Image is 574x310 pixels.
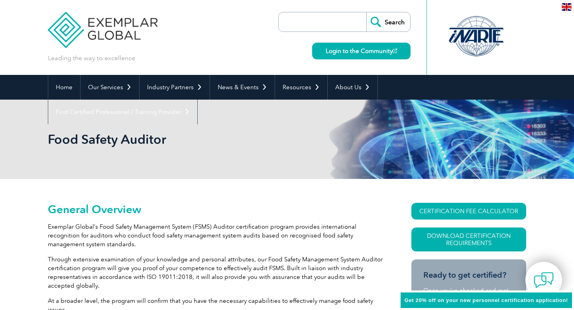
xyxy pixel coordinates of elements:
[48,131,354,147] h1: Food Safety Auditor
[393,49,397,53] img: open_square.png
[312,43,411,59] a: Login to the Community
[405,297,568,303] span: Get 20% off on your new personnel certification application!
[48,222,383,249] p: Exemplar Global’s Food Safety Management System (FSMS) Auditor certification program provides int...
[48,75,80,100] a: Home
[48,54,135,63] p: Leading the way to excellence
[48,100,197,124] a: Find Certified Professional / Training Provider
[534,270,554,290] img: contact-chat.png
[562,3,572,11] img: en
[48,255,383,290] p: Through extensive examination of your knowledge and personal attributes, our Food Safety Manageme...
[210,75,275,100] a: News & Events
[423,270,514,280] h3: Ready to get certified?
[81,75,139,100] a: Our Services
[328,75,377,100] a: About Us
[411,203,526,220] a: CERTIFICATION FEE CALCULATOR
[48,203,383,216] h2: General Overview
[275,75,327,100] a: Resources
[411,228,526,251] a: Download Certification Requirements
[366,12,410,31] input: Search
[140,75,210,100] a: Industry Partners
